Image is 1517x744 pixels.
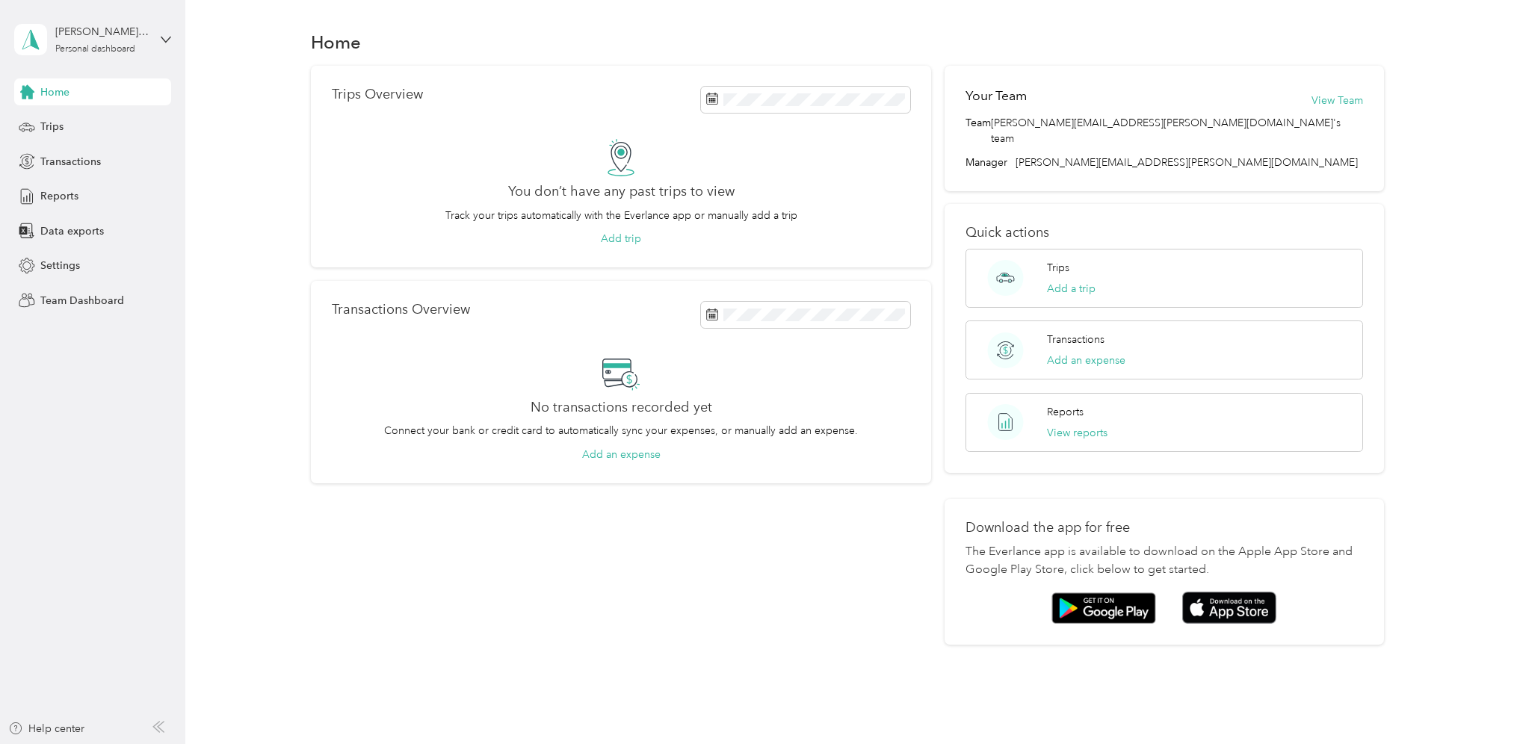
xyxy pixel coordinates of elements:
p: Transactions Overview [332,302,470,317]
h2: No transactions recorded yet [531,400,712,415]
button: Add a trip [1047,281,1096,297]
span: [PERSON_NAME][EMAIL_ADDRESS][PERSON_NAME][DOMAIN_NAME]'s team [991,115,1363,146]
button: View reports [1047,425,1107,441]
button: Add an expense [1047,353,1125,368]
p: Download the app for free [965,520,1363,536]
p: Reports [1047,404,1084,420]
h2: You don’t have any past trips to view [508,184,735,199]
p: Track your trips automatically with the Everlance app or manually add a trip [445,208,797,223]
img: App store [1182,592,1276,624]
p: Quick actions [965,225,1363,241]
p: Connect your bank or credit card to automatically sync your expenses, or manually add an expense. [384,423,858,438]
div: Personal dashboard [55,45,135,54]
span: Manager [965,155,1007,170]
button: Help center [8,721,84,737]
span: Team Dashboard [40,293,124,309]
iframe: Everlance-gr Chat Button Frame [1433,660,1517,744]
h2: Your Team [965,87,1027,105]
h1: Home [311,34,361,50]
span: Data exports [40,223,104,239]
p: The Everlance app is available to download on the Apple App Store and Google Play Store, click be... [965,543,1363,579]
p: Trips Overview [332,87,423,102]
span: Team [965,115,991,146]
span: [PERSON_NAME][EMAIL_ADDRESS][PERSON_NAME][DOMAIN_NAME] [1016,156,1358,169]
p: Transactions [1047,332,1104,347]
span: Transactions [40,154,101,170]
img: Google play [1051,592,1156,624]
button: Add an expense [582,447,661,462]
p: Trips [1047,260,1069,276]
span: Trips [40,119,64,134]
button: View Team [1311,93,1363,108]
span: Reports [40,188,78,204]
button: Add trip [601,231,641,247]
span: Home [40,84,69,100]
span: Settings [40,258,80,273]
div: [PERSON_NAME][EMAIL_ADDRESS][PERSON_NAME][DOMAIN_NAME] [55,24,149,40]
